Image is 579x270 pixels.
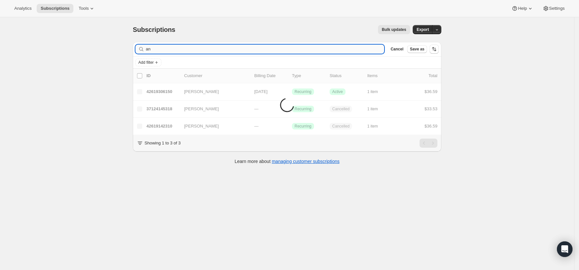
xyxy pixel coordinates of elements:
[41,6,69,11] span: Subscriptions
[508,4,537,13] button: Help
[235,158,340,165] p: Learn more about
[378,25,410,34] button: Bulk updates
[272,159,340,164] a: managing customer subscriptions
[413,25,433,34] button: Export
[14,6,31,11] span: Analytics
[146,45,384,54] input: Filter subscribers
[388,45,406,53] button: Cancel
[420,139,437,148] nav: Pagination
[549,6,565,11] span: Settings
[138,60,154,65] span: Add filter
[430,45,439,54] button: Sort the results
[145,140,181,146] p: Showing 1 to 3 of 3
[75,4,99,13] button: Tools
[382,27,406,32] span: Bulk updates
[407,45,427,53] button: Save as
[539,4,569,13] button: Settings
[133,26,175,33] span: Subscriptions
[410,47,424,52] span: Save as
[10,4,35,13] button: Analytics
[518,6,527,11] span: Help
[37,4,73,13] button: Subscriptions
[391,47,403,52] span: Cancel
[135,59,161,66] button: Add filter
[79,6,89,11] span: Tools
[557,241,573,257] div: Open Intercom Messenger
[417,27,429,32] span: Export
